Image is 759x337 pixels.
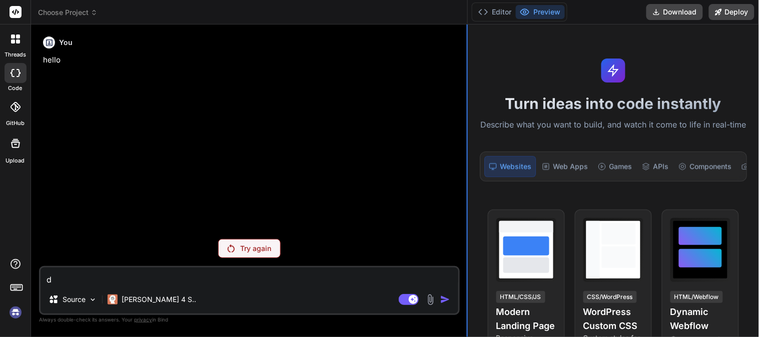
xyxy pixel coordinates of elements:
[89,295,97,304] img: Pick Models
[7,304,24,321] img: signin
[425,294,436,305] img: attachment
[516,5,565,19] button: Preview
[674,156,735,177] div: Components
[474,94,753,112] h1: Turn ideas into code instantly
[134,316,152,322] span: privacy
[484,156,536,177] div: Websites
[41,267,458,285] textarea: d
[5,50,26,59] label: threads
[63,294,86,304] p: Source
[440,294,450,304] img: icon
[6,156,25,165] label: Upload
[59,37,73,47] h6: You
[474,5,516,19] button: Editor
[474,118,753,131] p: Describe what you want to build, and watch it come to life in real-time
[496,305,556,333] h4: Modern Landing Page
[583,305,643,333] h4: WordPress Custom CSS
[670,291,723,303] div: HTML/Webflow
[108,294,118,304] img: Claude 4 Sonnet
[594,156,636,177] div: Games
[646,4,703,20] button: Download
[496,291,545,303] div: HTML/CSS/JS
[709,4,754,20] button: Deploy
[39,315,460,324] p: Always double-check its answers. Your in Bind
[638,156,672,177] div: APIs
[38,7,98,17] span: Choose Project
[9,84,23,92] label: code
[122,294,196,304] p: [PERSON_NAME] 4 S..
[583,291,637,303] div: CSS/WordPress
[43,54,458,66] p: hello
[228,244,235,252] img: Retry
[6,119,25,127] label: GitHub
[241,243,272,253] p: Try again
[538,156,592,177] div: Web Apps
